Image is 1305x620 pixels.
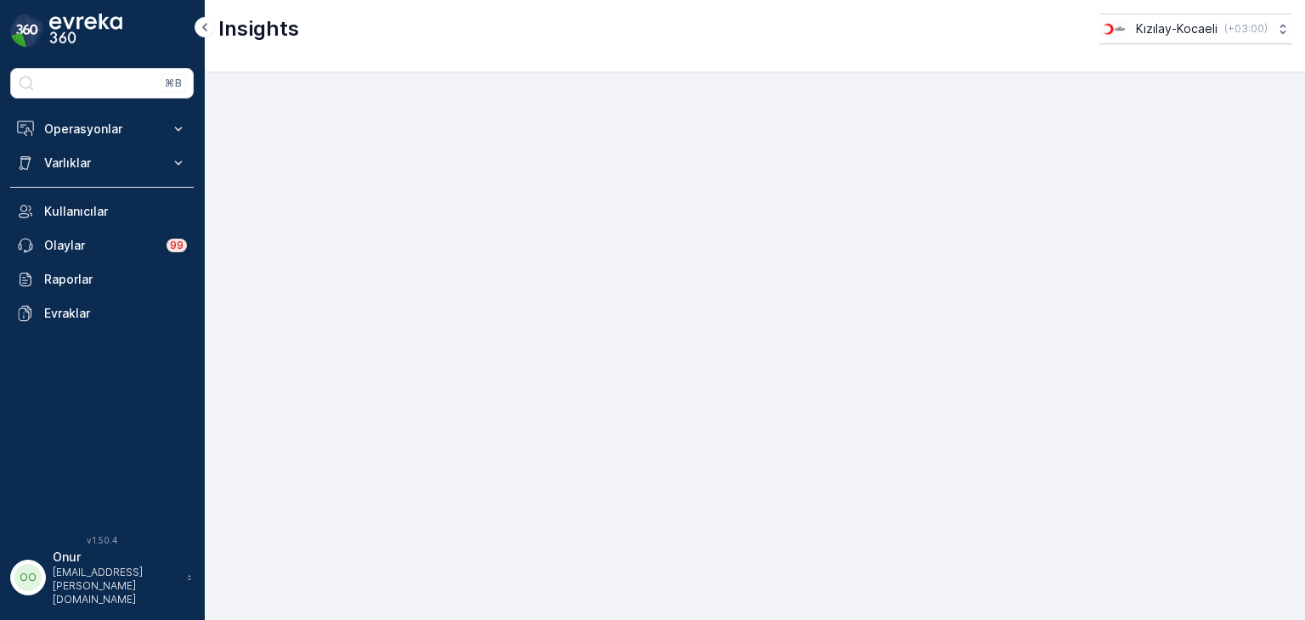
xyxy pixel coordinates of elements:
[1099,14,1291,44] button: Kızılay-Kocaeli(+03:00)
[1136,20,1217,37] p: Kızılay-Kocaeli
[10,228,194,262] a: Olaylar99
[44,155,160,172] p: Varlıklar
[10,262,194,296] a: Raporlar
[10,146,194,180] button: Varlıklar
[44,237,156,254] p: Olaylar
[10,549,194,606] button: OOOnur[EMAIL_ADDRESS][PERSON_NAME][DOMAIN_NAME]
[218,15,299,42] p: Insights
[44,203,187,220] p: Kullanıcılar
[10,194,194,228] a: Kullanıcılar
[49,14,122,48] img: logo_dark-DEwI_e13.png
[44,121,160,138] p: Operasyonlar
[1099,20,1129,38] img: k%C4%B1z%C4%B1lay_0jL9uU1.png
[44,271,187,288] p: Raporlar
[165,76,182,90] p: ⌘B
[53,549,178,566] p: Onur
[10,535,194,545] span: v 1.50.4
[10,296,194,330] a: Evraklar
[14,564,42,591] div: OO
[53,566,178,606] p: [EMAIL_ADDRESS][PERSON_NAME][DOMAIN_NAME]
[170,239,184,252] p: 99
[44,305,187,322] p: Evraklar
[1224,22,1268,36] p: ( +03:00 )
[10,112,194,146] button: Operasyonlar
[10,14,44,48] img: logo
